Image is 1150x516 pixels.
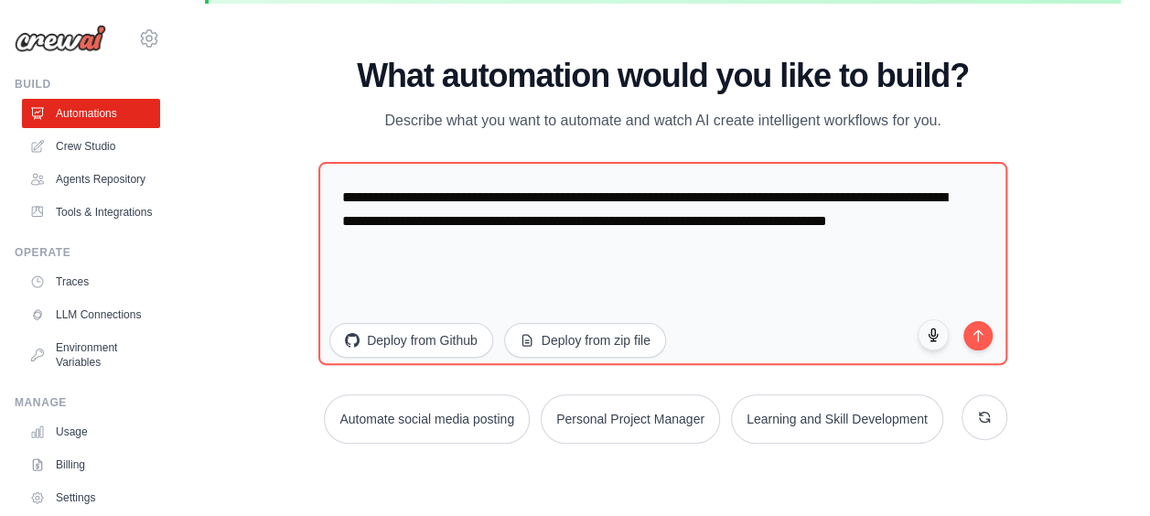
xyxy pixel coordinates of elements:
a: Automations [22,99,160,128]
a: Billing [22,450,160,479]
a: LLM Connections [22,300,160,329]
button: Learning and Skill Development [731,394,943,444]
p: Describe what you want to automate and watch AI create intelligent workflows for you. [355,109,970,133]
a: Crew Studio [22,132,160,161]
img: Logo [15,25,106,52]
iframe: Chat Widget [1059,428,1150,516]
div: Build [15,77,160,91]
a: Agents Repository [22,165,160,194]
h1: What automation would you like to build? [318,58,1007,94]
div: Manage [15,395,160,410]
button: Personal Project Manager [541,394,720,444]
button: Automate social media posting [324,394,530,444]
button: Deploy from zip file [504,323,666,358]
a: Usage [22,417,160,446]
a: Settings [22,483,160,512]
a: Environment Variables [22,333,160,377]
a: Traces [22,267,160,296]
div: Operate [15,245,160,260]
button: Deploy from Github [329,323,493,358]
a: Tools & Integrations [22,198,160,227]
